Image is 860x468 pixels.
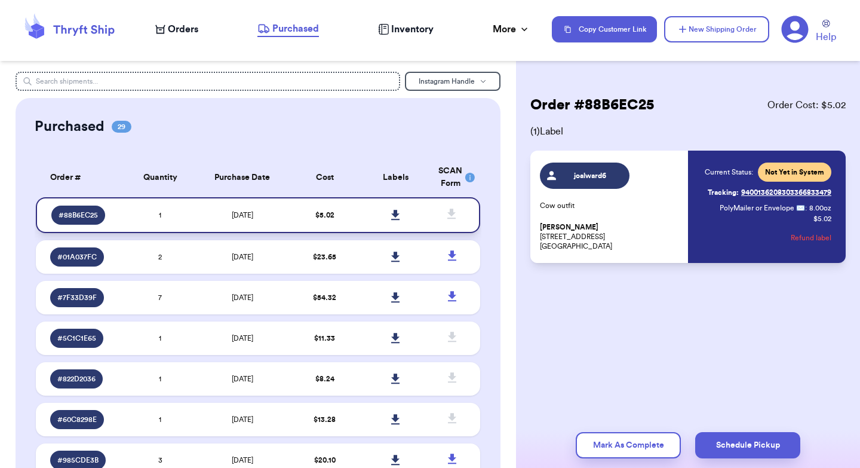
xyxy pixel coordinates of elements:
[57,455,99,465] span: # 985CDE3B
[708,183,831,202] a: Tracking:9400136208303366833479
[159,416,161,423] span: 1
[315,212,334,219] span: $ 5.02
[540,223,598,232] span: [PERSON_NAME]
[159,212,161,219] span: 1
[805,203,807,213] span: :
[816,20,836,44] a: Help
[314,335,335,342] span: $ 11.33
[493,22,530,36] div: More
[540,201,681,210] p: Cow outfit
[232,375,253,383] span: [DATE]
[705,167,753,177] span: Current Status:
[289,158,360,197] th: Cost
[232,416,253,423] span: [DATE]
[159,335,161,342] span: 1
[576,432,681,458] button: Mark As Complete
[791,225,831,251] button: Refund label
[530,96,654,115] h2: Order # 88B6EC25
[313,294,336,301] span: $ 54.32
[313,253,336,261] span: $ 23.65
[16,72,400,91] input: Search shipments...
[695,432,800,458] button: Schedule Pickup
[438,165,466,190] div: SCAN Form
[405,72,500,91] button: Instagram Handle
[196,158,289,197] th: Purchase Date
[765,167,824,177] span: Not Yet in System
[112,121,131,133] span: 29
[378,22,434,36] a: Inventory
[232,457,253,464] span: [DATE]
[419,78,475,85] span: Instagram Handle
[232,253,253,261] span: [DATE]
[809,203,831,213] span: 8.00 oz
[158,457,162,464] span: 3
[813,214,831,224] p: $ 5.02
[158,253,162,261] span: 2
[720,204,805,212] span: PolyMailer or Envelope ✉️
[360,158,431,197] th: Labels
[159,375,161,383] span: 1
[35,117,105,136] h2: Purchased
[540,222,681,251] p: [STREET_ADDRESS] [GEOGRAPHIC_DATA]
[272,22,319,36] span: Purchased
[816,30,836,44] span: Help
[155,22,198,36] a: Orders
[562,171,619,181] span: joalward6
[232,212,253,219] span: [DATE]
[158,294,162,301] span: 7
[391,22,434,36] span: Inventory
[257,22,319,37] a: Purchased
[530,124,846,139] span: ( 1 ) Label
[57,293,97,302] span: # 7F33D39F
[232,335,253,342] span: [DATE]
[57,374,96,384] span: # 822D2036
[59,210,98,220] span: # 88B6EC25
[708,188,739,197] span: Tracking:
[36,158,125,197] th: Order #
[57,334,96,343] span: # 5C1C1E65
[57,252,97,262] span: # 01A037FC
[57,415,97,424] span: # 60C8298E
[168,22,198,36] span: Orders
[552,16,657,42] button: Copy Customer Link
[314,457,336,464] span: $ 20.10
[125,158,196,197] th: Quantity
[232,294,253,301] span: [DATE]
[315,375,334,383] span: $ 8.24
[314,416,336,423] span: $ 13.28
[664,16,769,42] button: New Shipping Order
[767,98,846,112] span: Order Cost: $ 5.02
